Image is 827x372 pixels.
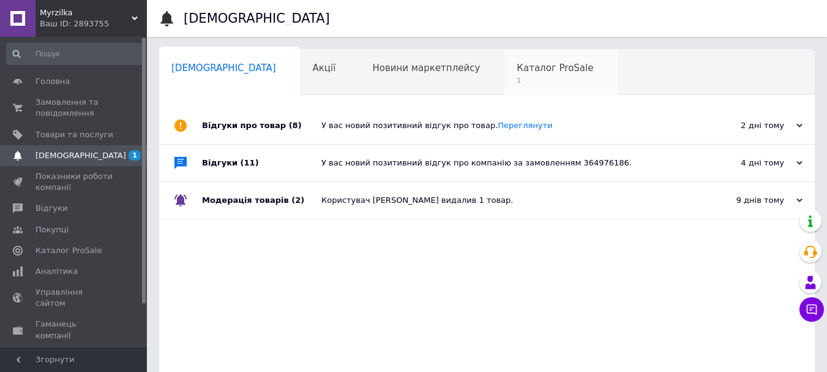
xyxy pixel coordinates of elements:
a: Переглянути [498,121,552,130]
span: Аналітика [36,266,78,277]
span: Товари та послуги [36,129,113,140]
div: Ваш ID: 2893755 [40,18,147,29]
span: Новини маркетплейсу [372,63,480,74]
h1: [DEMOGRAPHIC_DATA] [184,11,330,26]
span: Показники роботи компанії [36,171,113,193]
div: Відгуки про товар [202,107,321,144]
div: Користувач [PERSON_NAME] видалив 1 товар. [321,195,680,206]
span: 1 [517,76,593,85]
span: Акції [313,63,336,74]
input: Пошук [6,43,144,65]
span: Управління сайтом [36,287,113,309]
span: Myrzilka [40,7,132,18]
span: Головна [36,76,70,87]
div: 9 днів тому [680,195,803,206]
button: Чат з покупцем [799,297,824,322]
span: (8) [289,121,302,130]
span: (2) [291,195,304,205]
span: [DEMOGRAPHIC_DATA] [36,150,126,161]
span: Відгуки [36,203,67,214]
span: Замовлення та повідомлення [36,97,113,119]
div: 2 дні тому [680,120,803,131]
div: У вас новий позитивний відгук про компанію за замовленням 364976186. [321,158,680,169]
div: Відгуки [202,145,321,181]
div: У вас новий позитивний відгук про товар. [321,120,680,131]
span: 1 [129,150,141,161]
span: Покупці [36,224,69,235]
span: (11) [241,158,259,167]
div: 4 дні тому [680,158,803,169]
span: Каталог ProSale [36,245,102,256]
div: Модерація товарів [202,182,321,219]
span: Гаманець компанії [36,319,113,341]
span: [DEMOGRAPHIC_DATA] [171,63,276,74]
span: Каталог ProSale [517,63,593,74]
